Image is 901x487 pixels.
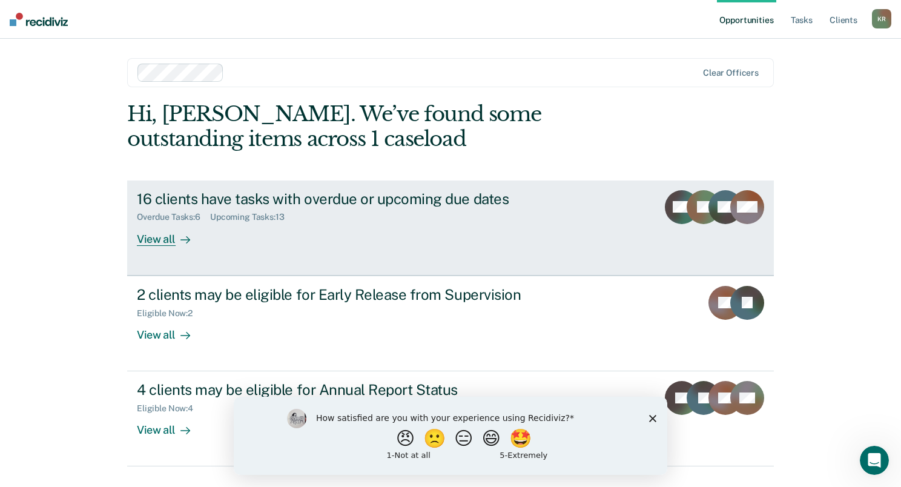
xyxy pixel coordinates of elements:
div: 4 clients may be eligible for Annual Report Status [137,381,562,399]
div: Upcoming Tasks : 13 [210,212,294,222]
div: Eligible Now : 2 [137,308,202,319]
a: 16 clients have tasks with overdue or upcoming due datesOverdue Tasks:6Upcoming Tasks:13View all [127,181,774,276]
div: Hi, [PERSON_NAME]. We’ve found some outstanding items across 1 caseload [127,102,644,151]
div: 16 clients have tasks with overdue or upcoming due dates [137,190,562,208]
button: KR [872,9,891,28]
iframe: Intercom live chat [860,446,889,475]
iframe: Survey by Kim from Recidiviz [234,397,667,475]
div: View all [137,222,205,246]
div: View all [137,414,205,437]
div: 2 clients may be eligible for Early Release from Supervision [137,286,562,303]
div: Eligible Now : 4 [137,403,203,414]
div: View all [137,318,205,342]
div: Overdue Tasks : 6 [137,212,210,222]
div: K R [872,9,891,28]
img: Recidiviz [10,13,68,26]
a: 4 clients may be eligible for Annual Report StatusEligible Now:4View all [127,371,774,466]
a: 2 clients may be eligible for Early Release from SupervisionEligible Now:2View all [127,276,774,371]
div: Clear officers [703,68,759,78]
